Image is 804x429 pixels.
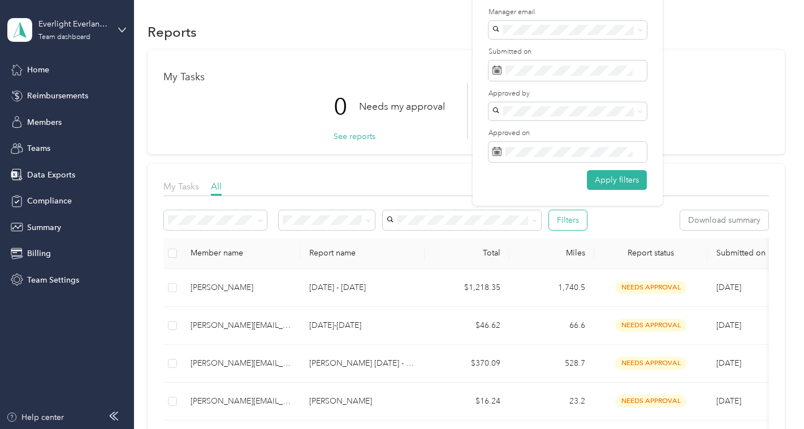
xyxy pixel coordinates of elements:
[716,320,741,330] span: [DATE]
[518,248,585,258] div: Miles
[680,210,768,230] button: Download summary
[300,238,425,269] th: Report name
[163,71,768,83] h1: My Tasks
[716,358,741,368] span: [DATE]
[191,395,291,408] div: [PERSON_NAME][EMAIL_ADDRESS][PERSON_NAME][DOMAIN_NAME]
[615,357,686,370] span: needs approval
[425,345,509,383] td: $370.09
[191,248,291,258] div: Member name
[309,281,416,294] p: [DATE] - [DATE]
[489,128,647,138] label: Approved on
[27,248,51,259] span: Billing
[163,181,199,192] span: My Tasks
[191,281,291,294] div: [PERSON_NAME]
[549,210,587,230] button: Filters
[509,269,594,307] td: 1,740.5
[716,396,741,406] span: [DATE]
[359,99,445,114] p: Needs my approval
[27,195,72,207] span: Compliance
[27,142,50,154] span: Teams
[615,319,686,332] span: needs approval
[489,7,647,18] label: Manager email
[425,383,509,421] td: $16.24
[27,116,62,128] span: Members
[434,248,500,258] div: Total
[425,269,509,307] td: $1,218.35
[309,395,416,408] p: [PERSON_NAME]
[615,281,686,294] span: needs approval
[707,238,792,269] th: Submitted on
[181,238,300,269] th: Member name
[489,89,647,99] label: Approved by
[38,18,109,30] div: Everlight Everlance Account
[309,319,416,332] p: [DATE]-[DATE]
[191,357,291,370] div: [PERSON_NAME][EMAIL_ADDRESS][PERSON_NAME][DOMAIN_NAME]
[148,26,197,38] h1: Reports
[509,383,594,421] td: 23.2
[603,248,698,258] span: Report status
[27,90,88,102] span: Reimbursements
[27,64,49,76] span: Home
[191,319,291,332] div: [PERSON_NAME][EMAIL_ADDRESS][PERSON_NAME][DOMAIN_NAME]
[334,83,359,131] p: 0
[27,169,75,181] span: Data Exports
[741,366,804,429] iframe: Everlance-gr Chat Button Frame
[509,345,594,383] td: 528.7
[27,222,61,233] span: Summary
[38,34,90,41] div: Team dashboard
[716,283,741,292] span: [DATE]
[334,131,375,142] button: See reports
[309,357,416,370] p: [PERSON_NAME] [DATE] - [DATE]
[6,411,64,423] button: Help center
[489,47,647,57] label: Submitted on
[211,181,222,192] span: All
[27,274,79,286] span: Team Settings
[509,307,594,345] td: 66.6
[425,307,509,345] td: $46.62
[587,170,647,190] button: Apply filters
[615,395,686,408] span: needs approval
